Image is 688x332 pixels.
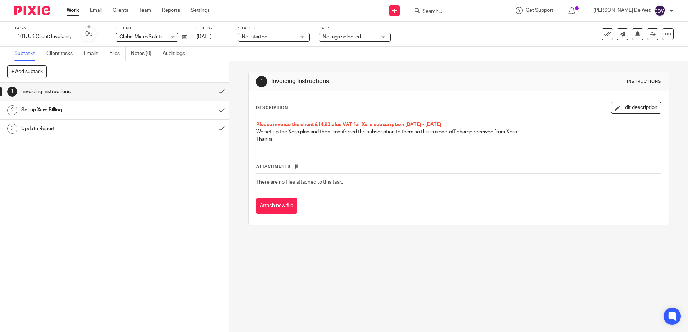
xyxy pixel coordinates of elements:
[109,47,126,61] a: Files
[526,8,553,13] span: Get Support
[113,7,128,14] a: Clients
[14,6,50,15] img: Pixie
[90,7,102,14] a: Email
[116,26,187,31] label: Client
[256,165,291,169] span: Attachments
[256,180,343,185] span: There are no files attached to this task.
[67,7,79,14] a: Work
[21,105,145,115] h1: Set up Xero Billing
[654,5,666,17] img: svg%3E
[21,86,145,97] h1: Invoicing Instructions
[422,9,486,15] input: Search
[256,105,288,111] p: Description
[131,47,157,61] a: Notes (0)
[256,198,297,214] button: Attach new file
[196,34,212,39] span: [DATE]
[271,78,474,85] h1: Invoicing Instructions
[119,34,246,40] span: Global Micro Solutions [GEOGRAPHIC_DATA] - GUK2348
[191,7,210,14] a: Settings
[85,30,92,38] div: 0
[611,102,661,114] button: Edit description
[14,33,71,40] div: F101. UK Client: Invoicing
[162,7,180,14] a: Reports
[196,26,229,31] label: Due by
[21,123,145,134] h1: Update Report
[256,122,442,127] span: Please invoice the client £14.93 plus VAT for Xero subscription [DATE] - [DATE]
[256,128,661,135] p: We set up the Xero plan and then transferred the subscription to them so this is a one-off charge...
[89,32,92,36] small: /3
[593,7,651,14] p: [PERSON_NAME] De Wet
[139,7,151,14] a: Team
[84,47,104,61] a: Emails
[627,79,661,84] div: Instructions
[319,26,391,31] label: Tags
[7,105,17,115] div: 2
[7,87,17,97] div: 1
[14,26,71,31] label: Task
[238,26,310,31] label: Status
[163,47,190,61] a: Audit logs
[323,34,361,40] span: No tags selected
[256,76,267,87] div: 1
[7,65,47,78] button: + Add subtask
[242,34,267,40] span: Not started
[14,47,41,61] a: Subtasks
[7,124,17,134] div: 3
[46,47,78,61] a: Client tasks
[256,136,661,143] p: Thanks!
